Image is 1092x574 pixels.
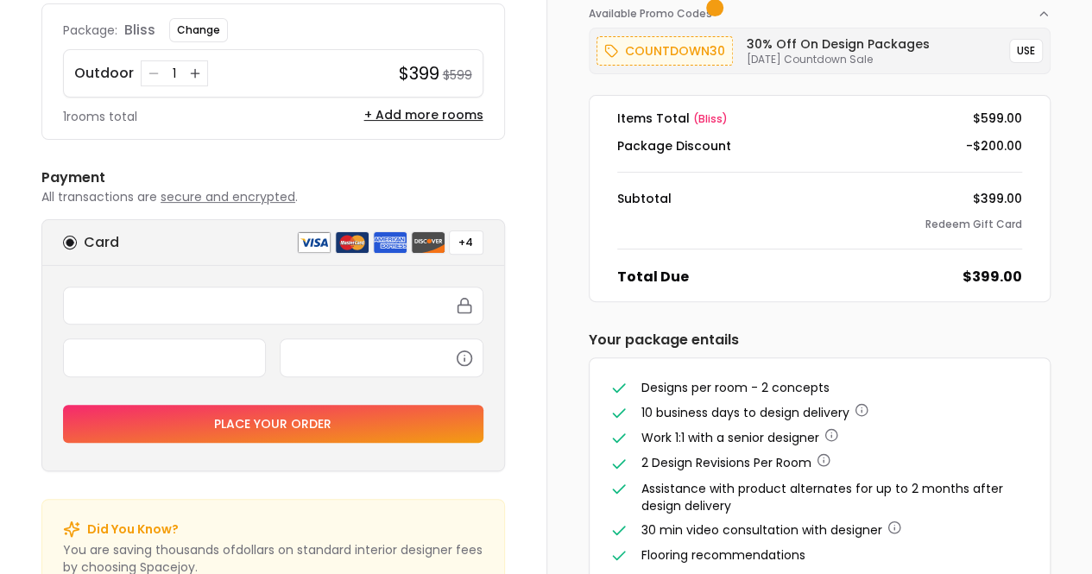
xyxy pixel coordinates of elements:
h6: Your package entails [589,330,1051,350]
button: Change [169,18,228,42]
img: visa [297,231,331,254]
span: Designs per room - 2 concepts [641,379,830,396]
h6: Payment [41,167,505,188]
button: +4 [449,230,483,255]
p: countdown30 [625,41,725,61]
iframe: Secure card number input frame [74,298,472,313]
span: 30 min video consultation with designer [641,521,882,539]
h6: Card [84,232,119,253]
iframe: Secure CVC input frame [291,350,471,365]
dt: Total Due [617,267,689,287]
dt: Items Total [617,110,728,127]
span: ( bliss ) [693,111,728,126]
span: Flooring recommendations [641,546,805,564]
p: All transactions are . [41,188,505,205]
p: [DATE] Countdown Sale [747,53,930,66]
span: 10 business days to design delivery [641,404,849,421]
dt: Package Discount [617,137,731,155]
div: 1 [166,65,183,82]
span: Work 1:1 with a senior designer [641,429,819,446]
p: Outdoor [74,63,134,84]
span: Assistance with product alternates for up to 2 months after design delivery [641,480,1003,514]
iframe: Secure expiration date input frame [74,350,255,365]
span: Available Promo Codes [589,7,717,21]
small: $599 [443,66,472,84]
dd: $399.00 [963,267,1022,287]
button: Increase quantity for Outdoor [186,65,204,82]
h4: $399 [399,61,439,85]
span: 2 Design Revisions Per Room [641,454,811,471]
span: secure and encrypted [161,188,295,205]
p: Did You Know? [87,520,179,538]
p: bliss [124,20,155,41]
dd: -$200.00 [966,137,1022,155]
dt: Subtotal [617,190,672,207]
img: discover [411,231,445,254]
h6: 30% Off on Design Packages [747,35,930,53]
button: USE [1009,39,1043,63]
p: Package: [63,22,117,39]
dd: $599.00 [973,110,1022,127]
img: mastercard [335,231,369,254]
dd: $399.00 [973,190,1022,207]
button: Redeem Gift Card [925,218,1022,231]
button: Place your order [63,405,483,443]
img: american express [373,231,407,254]
div: Available Promo Codes [589,21,1051,74]
p: 1 rooms total [63,108,137,125]
button: + Add more rooms [364,106,483,123]
button: Decrease quantity for Outdoor [145,65,162,82]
